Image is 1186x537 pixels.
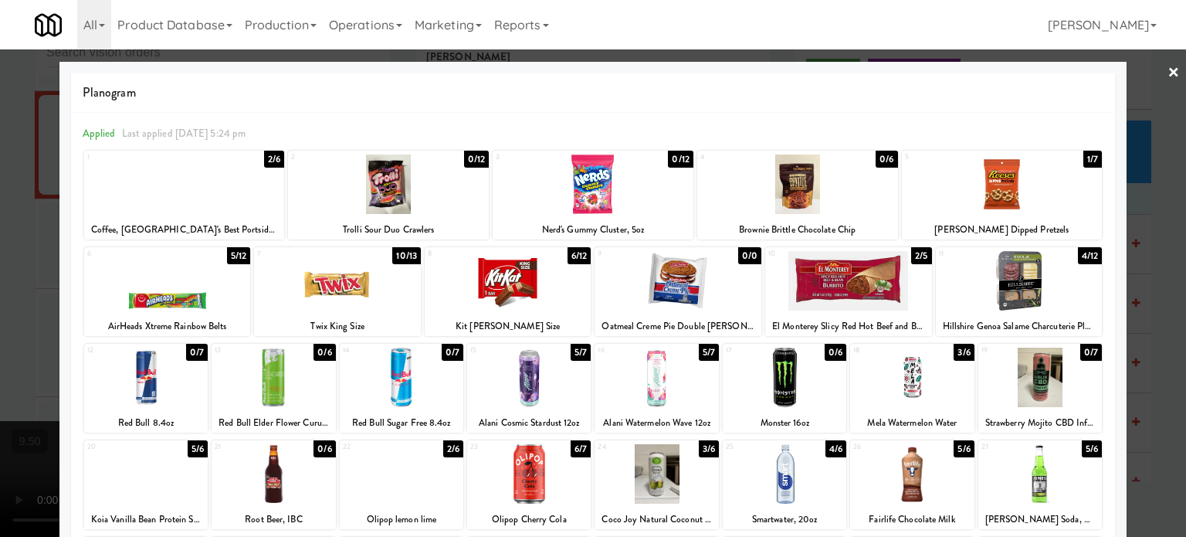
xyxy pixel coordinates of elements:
div: Nerd's Gummy Cluster, 5oz [495,220,691,240]
div: 140/7Red Bull Sugar Free 8.4oz [340,344,463,433]
div: 10 [768,247,849,260]
div: 0/12 [464,151,489,168]
div: 0/6 [313,344,335,361]
div: 275/6[PERSON_NAME] Soda, Green Apple [978,440,1102,529]
div: 15 [470,344,529,357]
div: [PERSON_NAME] Dipped Pretzels [902,220,1103,240]
div: 5 [905,151,1002,164]
div: [PERSON_NAME] Soda, Green Apple [978,510,1102,529]
div: 5/12 [227,247,250,264]
div: 14 [343,344,402,357]
div: Brownie Brittle Chocolate Chip [697,220,898,240]
div: 10/13 [392,247,421,264]
div: Coffee, [GEOGRAPHIC_DATA]'s Best Portside Blend [86,220,283,240]
div: 18 [853,344,912,357]
div: Twix King Size [256,317,418,336]
div: 170/6Monster 16oz [723,344,846,433]
div: Hillshire Genoa Salame Charcuterie Plate [938,317,1100,336]
span: Last applied [DATE] 5:24 pm [122,126,246,141]
div: 6/7 [571,440,591,457]
div: 3 [496,151,593,164]
div: [PERSON_NAME] Dipped Pretzels [904,220,1100,240]
div: Trolli Sour Duo Crawlers [288,220,489,240]
div: 120/7Red Bull 8.4oz [84,344,208,433]
div: Root Beer, IBC [212,510,335,529]
div: 21 [215,440,273,454]
span: Applied [83,126,116,141]
div: 5/6 [954,440,974,457]
div: 5/7 [571,344,591,361]
div: 11 [939,247,1019,260]
div: 0/6 [876,151,897,168]
div: 4/6 [825,440,846,457]
div: 0/6 [313,440,335,457]
div: 222/6Olipop lemon lime [340,440,463,529]
div: Mela Watermelon Water [850,413,974,433]
div: 155/7Alani Cosmic Stardust 12oz [467,344,591,433]
div: 130/6Red Bull Elder Flower Curuba 8.4oz [212,344,335,433]
div: 0/12 [668,151,693,168]
div: 205/6Koia Vanilla Bean Protein Shake [84,440,208,529]
div: 102/5El Monterey Slicy Red Hot Beef and Bean Burrito [765,247,932,336]
div: Alani Cosmic Stardust 12oz [467,413,591,433]
div: 0/7 [186,344,208,361]
div: 2/6 [264,151,284,168]
div: 6/12 [568,247,591,264]
div: 0/7 [1080,344,1102,361]
div: Coco Joy Natural Coconut Water [595,510,718,529]
div: Red Bull Elder Flower Curuba 8.4oz [214,413,333,433]
div: 51/7[PERSON_NAME] Dipped Pretzels [902,151,1103,240]
div: 5/6 [188,440,208,457]
div: [PERSON_NAME] Soda, Green Apple [981,510,1100,529]
div: Kit [PERSON_NAME] Size [427,317,589,336]
div: 9 [598,247,678,260]
div: 254/6Smartwater, 20oz [723,440,846,529]
div: Strawberry Mojito CBD Infused Drink, Ablis [978,413,1102,433]
div: Red Bull Sugar Free 8.4oz [342,413,461,433]
div: 243/6Coco Joy Natural Coconut Water [595,440,718,529]
div: 20/12Trolli Sour Duo Crawlers [288,151,489,240]
div: Nerd's Gummy Cluster, 5oz [493,220,693,240]
div: Oatmeal Creme Pie Double [PERSON_NAME] - [PERSON_NAME] [597,317,759,336]
div: Mela Watermelon Water [852,413,971,433]
div: 8 [428,247,508,260]
div: 265/6Fairlife Chocolate Milk [850,440,974,529]
div: 2 [291,151,388,164]
div: 4 [700,151,798,164]
div: 65/12AirHeads Xtreme Rainbow Belts [84,247,251,336]
div: Trolli Sour Duo Crawlers [290,220,486,240]
div: 210/6Root Beer, IBC [212,440,335,529]
div: 3/6 [954,344,974,361]
div: 30/12Nerd's Gummy Cluster, 5oz [493,151,693,240]
div: 25 [726,440,784,454]
div: Smartwater, 20oz [723,510,846,529]
div: AirHeads Xtreme Rainbow Belts [84,317,251,336]
div: El Monterey Slicy Red Hot Beef and Bean Burrito [768,317,930,336]
div: 12 [87,344,146,357]
div: 26 [853,440,912,454]
div: 114/12Hillshire Genoa Salame Charcuterie Plate [936,247,1103,336]
div: 23 [470,440,529,454]
div: 2/6 [443,440,463,457]
div: Alani Watermelon Wave 12oz [597,413,716,433]
div: Olipop Cherry Cola [467,510,591,529]
div: Fairlife Chocolate Milk [852,510,971,529]
div: Olipop lemon lime [340,510,463,529]
div: Red Bull Elder Flower Curuba 8.4oz [212,413,335,433]
div: 20 [87,440,146,454]
div: 7 [257,247,337,260]
div: 190/7Strawberry Mojito CBD Infused Drink, Ablis [978,344,1102,433]
div: Brownie Brittle Chocolate Chip [700,220,896,240]
div: 165/7Alani Watermelon Wave 12oz [595,344,718,433]
div: Alani Cosmic Stardust 12oz [469,413,588,433]
div: Koia Vanilla Bean Protein Shake [86,510,205,529]
div: 710/13Twix King Size [254,247,421,336]
div: 90/0Oatmeal Creme Pie Double [PERSON_NAME] - [PERSON_NAME] [595,247,761,336]
div: 17 [726,344,784,357]
div: Strawberry Mojito CBD Infused Drink, Ablis [981,413,1100,433]
div: 12/6Coffee, [GEOGRAPHIC_DATA]'s Best Portside Blend [84,151,285,240]
div: Fairlife Chocolate Milk [850,510,974,529]
div: 183/6Mela Watermelon Water [850,344,974,433]
div: 1 [87,151,185,164]
div: Olipop lemon lime [342,510,461,529]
